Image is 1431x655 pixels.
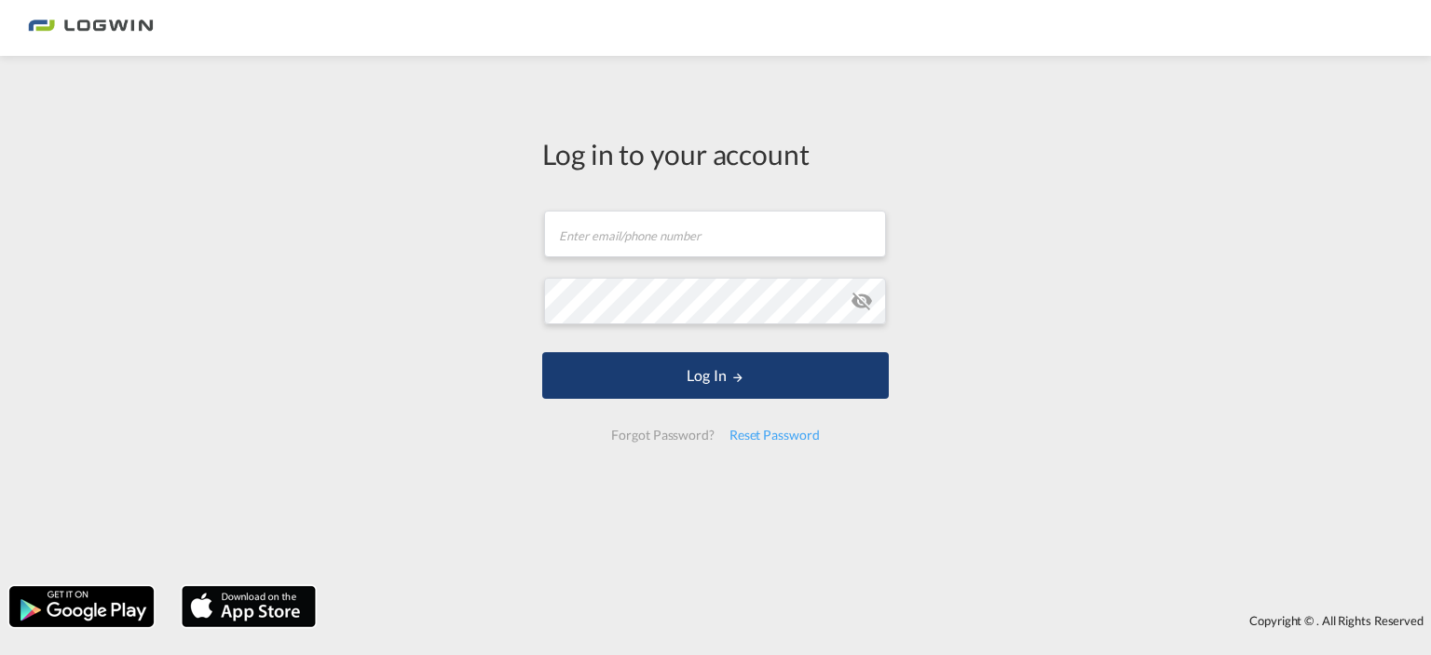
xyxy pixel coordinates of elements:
img: apple.png [180,584,318,629]
div: Log in to your account [542,134,889,173]
div: Reset Password [722,418,827,452]
button: LOGIN [542,352,889,399]
input: Enter email/phone number [544,211,886,257]
img: google.png [7,584,156,629]
img: bc73a0e0d8c111efacd525e4c8ad7d32.png [28,7,154,49]
div: Copyright © . All Rights Reserved [325,605,1431,636]
md-icon: icon-eye-off [851,290,873,312]
div: Forgot Password? [604,418,721,452]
